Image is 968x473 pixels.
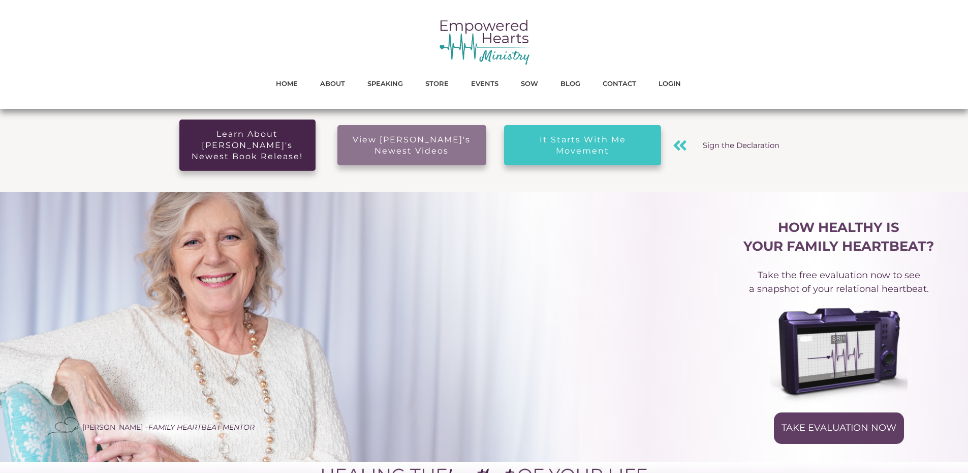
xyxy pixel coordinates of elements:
[367,77,403,90] a: SPEAKING
[82,427,255,429] p: [PERSON_NAME] –
[774,412,904,445] a: TAKE EVALUATION NOW
[179,120,316,171] a: Learn About [PERSON_NAME]'s Newest Book Release!
[347,134,478,156] span: View [PERSON_NAME]'s Newest Videos
[320,77,345,90] a: ABOUT
[659,77,681,90] a: LOGIN
[148,423,255,432] em: FAMILY HEARTBEAT MENTOR
[603,77,636,90] a: CONTACT
[189,129,306,162] span: Learn About [PERSON_NAME]'s Newest Book Release!
[743,261,934,304] p: Take the free evaluation now to see a snapshot of your relational heartbeat.
[46,416,81,437] img: micro-signature
[743,238,934,254] strong: YOUR FAMILY HEARTBEAT?
[439,18,530,66] img: empowered hearts ministry
[471,77,498,90] a: EVENTS
[782,423,896,434] span: TAKE EVALUATION NOW
[337,125,487,165] a: View [PERSON_NAME]'s Newest Videos
[521,77,538,90] a: SOW
[699,132,783,159] p: Sign the Declaration
[504,125,661,165] a: It Starts With Me Movement
[425,77,449,90] a: STORE
[513,134,652,156] span: It Starts With Me Movement
[778,219,899,235] strong: HOW HEALTHY IS
[743,304,932,410] img: Render 6 Dark
[276,77,298,90] a: HOME
[560,77,580,90] a: BLOG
